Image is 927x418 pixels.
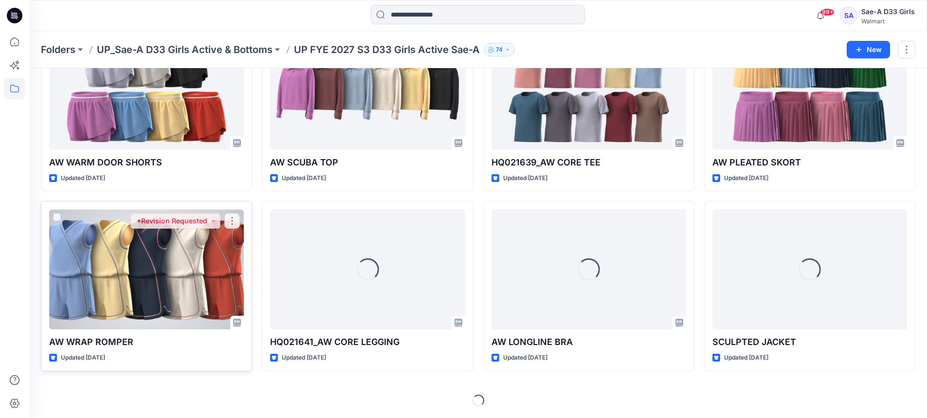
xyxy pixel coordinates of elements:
p: Updated [DATE] [61,353,105,363]
span: 99+ [820,8,835,16]
p: Updated [DATE] [61,173,105,183]
div: Sae-A D33 Girls [861,6,915,18]
div: SA [840,7,857,24]
a: AW WRAP ROMPER [49,209,244,329]
p: AW WRAP ROMPER [49,335,244,349]
p: AW SCUBA TOP [270,156,465,169]
div: Walmart [861,18,915,25]
a: AW WARM DOOR SHORTS [49,30,244,150]
p: AW LONGLINE BRA [491,335,686,349]
p: UP FYE 2027 S3 D33 Girls Active Sae-A [294,43,480,56]
p: HQ021641_AW CORE LEGGING [270,335,465,349]
p: Updated [DATE] [724,353,768,363]
a: AW PLEATED SKORT [712,30,907,150]
p: Updated [DATE] [503,353,547,363]
button: New [847,41,890,58]
p: AW WARM DOOR SHORTS [49,156,244,169]
p: 74 [496,44,503,55]
a: AW SCUBA TOP [270,30,465,150]
p: AW PLEATED SKORT [712,156,907,169]
p: SCULPTED JACKET [712,335,907,349]
p: HQ021639_AW CORE TEE [491,156,686,169]
a: Folders [41,43,75,56]
p: Updated [DATE] [724,173,768,183]
button: 74 [484,43,515,56]
a: UP_Sae-A D33 Girls Active & Bottoms [97,43,273,56]
p: Updated [DATE] [282,353,326,363]
p: Updated [DATE] [503,173,547,183]
a: HQ021639_AW CORE TEE [491,30,686,150]
p: Updated [DATE] [282,173,326,183]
